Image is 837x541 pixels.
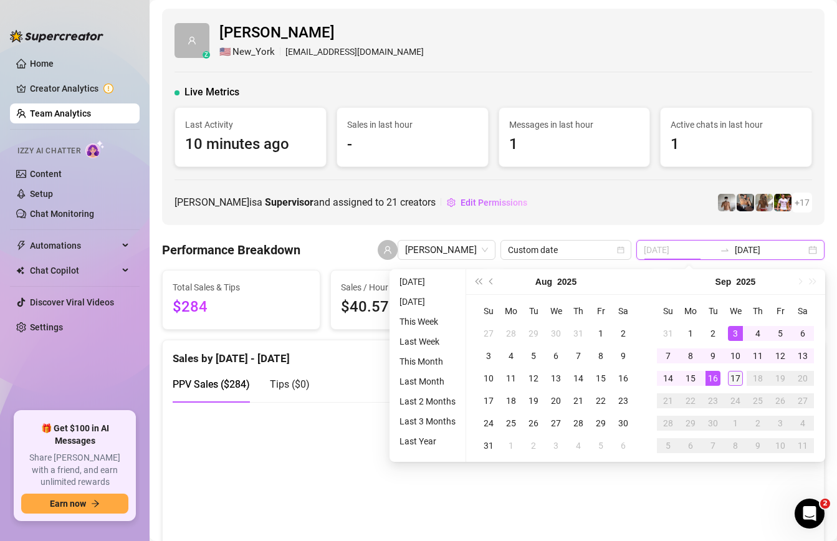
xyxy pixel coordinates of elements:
td: 2025-09-06 [612,434,634,457]
span: + 17 [795,196,810,209]
div: 2 [526,438,541,453]
td: 2025-08-10 [477,367,500,390]
span: Custom date [508,241,624,259]
div: 3 [773,416,788,431]
div: 26 [526,416,541,431]
div: 3 [481,348,496,363]
td: 2025-09-14 [657,367,679,390]
div: 27 [481,326,496,341]
div: 28 [661,416,676,431]
span: $284 [173,295,310,319]
img: Chat Copilot [16,266,24,275]
div: 30 [705,416,720,431]
td: 2025-08-22 [590,390,612,412]
div: 5 [773,326,788,341]
td: 2025-10-01 [724,412,747,434]
div: 9 [616,348,631,363]
td: 2025-09-23 [702,390,724,412]
iframe: Intercom live chat [795,499,825,529]
td: 2025-08-02 [612,322,634,345]
td: 2025-07-28 [500,322,522,345]
td: 2025-09-24 [724,390,747,412]
li: [DATE] [395,274,461,289]
li: Last 2 Months [395,394,461,409]
div: 4 [571,438,586,453]
div: 17 [481,393,496,408]
td: 2025-08-09 [612,345,634,367]
td: 2025-10-09 [747,434,769,457]
span: calendar [617,246,624,254]
td: 2025-08-31 [477,434,500,457]
div: 16 [705,371,720,386]
div: 8 [728,438,743,453]
td: 2025-09-02 [702,322,724,345]
div: 30 [616,416,631,431]
span: 1 [671,133,801,156]
td: 2025-09-25 [747,390,769,412]
div: 29 [526,326,541,341]
td: 2025-09-28 [657,412,679,434]
div: 5 [661,438,676,453]
td: 2025-08-27 [545,412,567,434]
td: 2025-09-30 [702,412,724,434]
td: 2025-09-12 [769,345,792,367]
div: z [203,51,210,59]
td: 2025-09-10 [724,345,747,367]
div: 20 [795,371,810,386]
th: Sa [792,300,814,322]
td: 2025-08-18 [500,390,522,412]
td: 2025-07-27 [477,322,500,345]
td: 2025-07-29 [522,322,545,345]
span: swap-right [720,245,730,255]
td: 2025-08-07 [567,345,590,367]
td: 2025-08-08 [590,345,612,367]
button: Choose a month [535,269,552,294]
div: 2 [705,326,720,341]
span: 2 [820,499,830,509]
td: 2025-09-17 [724,367,747,390]
div: 4 [795,416,810,431]
a: Discover Viral Videos [30,297,114,307]
span: [PERSON_NAME] is a and assigned to creators [175,194,436,210]
div: 5 [593,438,608,453]
div: 23 [705,393,720,408]
li: Last Year [395,434,461,449]
span: thunderbolt [16,241,26,251]
span: Active chats in last hour [671,118,801,132]
td: 2025-09-04 [747,322,769,345]
td: 2025-09-21 [657,390,679,412]
button: Last year (Control + left) [471,269,485,294]
span: - [347,133,478,156]
div: 23 [616,393,631,408]
img: Hector [774,194,792,211]
td: 2025-10-05 [657,434,679,457]
div: 9 [705,348,720,363]
td: 2025-08-31 [657,322,679,345]
button: Choose a year [736,269,755,294]
td: 2025-08-11 [500,367,522,390]
a: Settings [30,322,63,332]
div: 24 [481,416,496,431]
div: 14 [661,371,676,386]
th: We [545,300,567,322]
div: 27 [795,393,810,408]
div: 7 [705,438,720,453]
span: Izzy AI Chatter [17,145,80,157]
li: [DATE] [395,294,461,309]
div: 20 [548,393,563,408]
input: Start date [644,243,715,257]
td: 2025-09-03 [724,322,747,345]
th: Tu [702,300,724,322]
div: 22 [593,393,608,408]
div: 18 [504,393,519,408]
td: 2025-08-28 [567,412,590,434]
div: 2 [616,326,631,341]
div: 1 [728,416,743,431]
span: Last Activity [185,118,316,132]
td: 2025-10-03 [769,412,792,434]
div: 30 [548,326,563,341]
img: AI Chatter [85,140,105,158]
div: 24 [728,393,743,408]
div: 17 [728,371,743,386]
div: 14 [571,371,586,386]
